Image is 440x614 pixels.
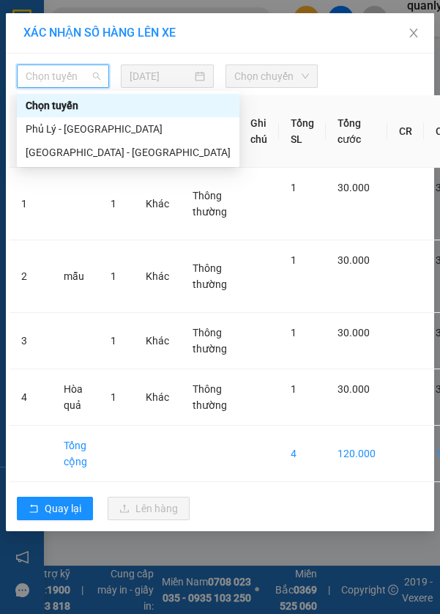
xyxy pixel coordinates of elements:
td: 120.000 [326,426,387,482]
span: 1 [111,391,116,403]
td: 4 [10,369,52,426]
span: 30.000 [338,383,370,395]
td: mẫu [52,240,99,313]
span: 1 [111,335,116,347]
td: Thông thường [181,369,239,426]
input: 13/08/2025 [130,68,191,84]
td: 4 [279,426,326,482]
td: 1 [10,168,52,240]
span: 30.000 [338,254,370,266]
button: uploadLên hàng [108,497,190,520]
span: 1 [291,182,297,193]
td: Khác [134,168,181,240]
button: rollbackQuay lại [17,497,93,520]
span: Quay lại [45,500,81,517]
th: Ghi chú [239,95,279,168]
td: Thông thường [181,240,239,313]
div: Chọn tuyến [17,94,239,117]
span: 30.000 [338,182,370,193]
span: rollback [29,503,39,515]
div: Hà Nội - Phủ Lý [17,141,239,164]
td: Thông thường [181,313,239,369]
td: Khác [134,313,181,369]
span: 1 [291,254,297,266]
span: 1 [111,270,116,282]
div: Phủ Lý - Hà Nội [17,117,239,141]
td: 2 [10,240,52,313]
td: Hòa quả [52,369,99,426]
td: 3 [10,313,52,369]
td: Tổng cộng [52,426,99,482]
td: Khác [134,369,181,426]
th: Tổng cước [326,95,387,168]
td: Khác [134,240,181,313]
div: Phủ Lý - [GEOGRAPHIC_DATA] [26,121,231,137]
div: [GEOGRAPHIC_DATA] - [GEOGRAPHIC_DATA] [26,144,231,160]
span: XÁC NHẬN SỐ HÀNG LÊN XE [23,26,176,40]
span: 1 [291,327,297,339]
span: 1 [291,383,297,395]
span: Chọn tuyến [26,65,100,87]
th: STT [10,95,52,168]
span: 1 [111,198,116,210]
button: Close [393,13,434,54]
th: Tổng SL [279,95,326,168]
span: close [408,27,420,39]
td: Thông thường [181,168,239,240]
th: CR [387,95,424,168]
span: Chọn chuyến [234,65,309,87]
div: Chọn tuyến [26,97,231,114]
span: 30.000 [338,327,370,339]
